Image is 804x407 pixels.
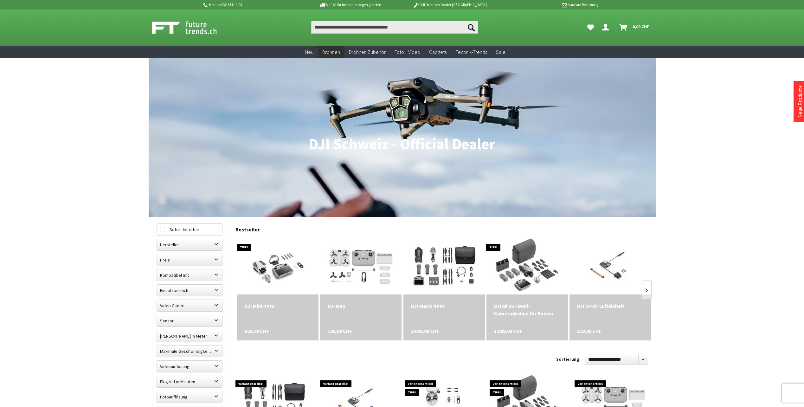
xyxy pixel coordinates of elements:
span: 119,90 CHF [577,327,601,335]
a: Foto + Video [390,46,425,59]
a: DJI Mavic 4 Pro 2.099,00 CHF [411,302,477,310]
a: Meine Favoriten [584,21,597,34]
span: Sale [496,49,505,55]
label: Einsatzbereich [157,285,222,296]
label: Maximale Geschwindigkeit in km/h [157,346,222,357]
span: Technik-Trends [455,49,487,55]
label: Video Codec [157,300,222,311]
span: 0,00 CHF [633,22,649,32]
a: Drohnen Zubehör [344,46,390,59]
div: DJI Neo [328,302,394,310]
span: Drohnen [322,49,340,55]
input: Produkt, Marke, Kategorie, EAN, Artikelnummer… [311,21,478,34]
span: 195,00 CHF [328,327,352,335]
img: DJI Air 3S - Dual-Kameradrohne für Reisen [493,237,561,294]
a: DJI O4 Air Lufteinheit 119,90 CHF [577,302,643,310]
label: Sofort lieferbar [157,224,222,235]
button: Suchen [465,21,478,34]
span: 669,00 CHF [245,327,269,335]
div: DJI O4 Air Lufteinheit [577,302,643,310]
a: DJI Mini 4 Pro 669,00 CHF [245,302,311,310]
label: Fotoauflösung [157,391,222,403]
div: Bestseller [235,220,651,236]
span: 2.099,00 CHF [411,327,439,335]
div: DJI Mavic 4 Pro [411,302,477,310]
img: DJI Mavic 4 Pro [406,237,482,294]
label: Sensor [157,315,222,326]
span: Foto + Video [395,49,420,55]
a: Neue Produkte [797,85,803,118]
a: Technik-Trends [451,46,492,59]
h1: DJI Schweiz - Official Dealer [153,136,651,152]
label: Videoauflösung [157,361,222,372]
p: Hotline 032 511 11 03 [203,1,301,9]
a: Neu [301,46,318,59]
img: DJI O4 Air Lufteinheit [572,237,648,294]
span: 1.099,00 CHF [494,327,522,335]
span: Gadgets [429,49,447,55]
label: Hersteller [157,239,222,250]
a: Dein Konto [600,21,614,34]
p: Kauf auf Rechnung [499,1,598,9]
div: DJI Air 3S - Dual-Kameradrohne für Reisen [494,302,560,317]
label: Preis [157,254,222,266]
label: Sortierung: [556,354,581,364]
label: Maximale Flughöhe in Meter [157,330,222,342]
p: Bis 16 Uhr bestellt, morgen geliefert. [301,1,400,9]
a: Drohnen [318,46,344,59]
a: DJI Air 3S - Dual-Kameradrohne für Reisen 1.099,00 CHF [494,302,560,317]
img: Shop Futuretrends - zur Startseite wechseln [152,20,231,36]
span: Neu [305,49,313,55]
img: DJI Neo [327,237,395,294]
a: Warenkorb [617,21,653,34]
span: Drohnen Zubehör [349,49,386,55]
div: DJI Mini 4 Pro [245,302,311,310]
label: Flugzeit in Minuten [157,376,222,387]
label: Kompatibel mit [157,269,222,281]
p: DJI Drohnen Dealer [GEOGRAPHIC_DATA] [400,1,499,9]
a: Sale [492,46,510,59]
a: DJI Neo 195,00 CHF [328,302,394,310]
img: DJI Mini 4 Pro [242,237,313,294]
a: Gadgets [425,46,451,59]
